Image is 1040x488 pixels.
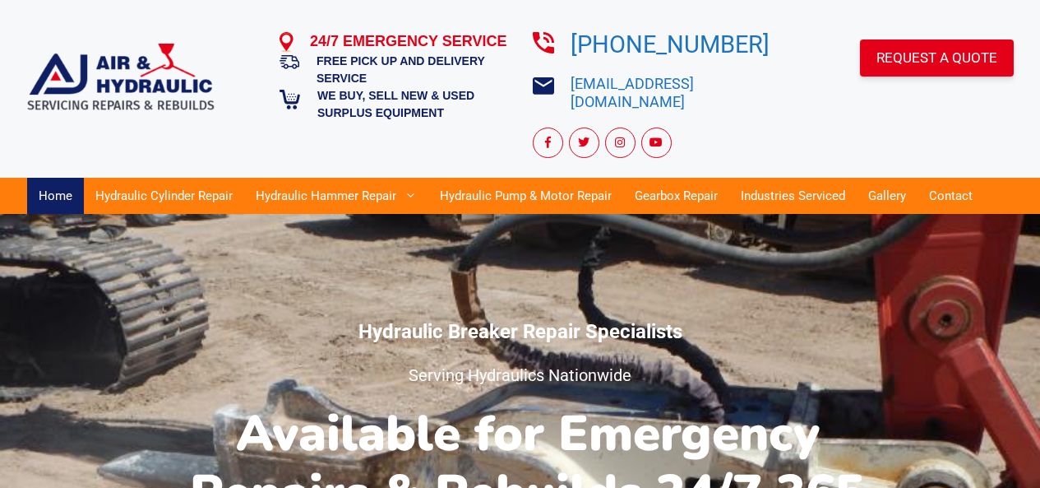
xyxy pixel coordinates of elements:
a: Gearbox Repair [623,178,729,214]
a: [PHONE_NUMBER] [571,30,770,58]
a: Hydraulic Pump & Motor Repair [428,178,623,214]
h5: FREE PICK UP AND DELIVERY SERVICE [317,53,508,87]
a: Hydraulic Cylinder Repair [84,178,244,214]
h4: 24/7 EMERGENCY SERVICE [310,30,508,53]
a: Hydraulic Hammer Repair [244,178,428,214]
strong: Hydraulic Breaker Repair Specialists [358,320,682,343]
h5: WE BUY, SELL NEW & USED SURPLUS EQUIPMENT [317,87,508,122]
a: Home [27,178,84,214]
a: Industries Serviced [729,178,857,214]
a: REQUEST A QUOTE [860,40,1014,77]
h5: Serving Hydraulics Nationwide [137,363,904,388]
a: [EMAIL_ADDRESS][DOMAIN_NAME] [571,75,694,110]
a: Gallery [857,178,918,214]
a: Contact [918,178,984,214]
